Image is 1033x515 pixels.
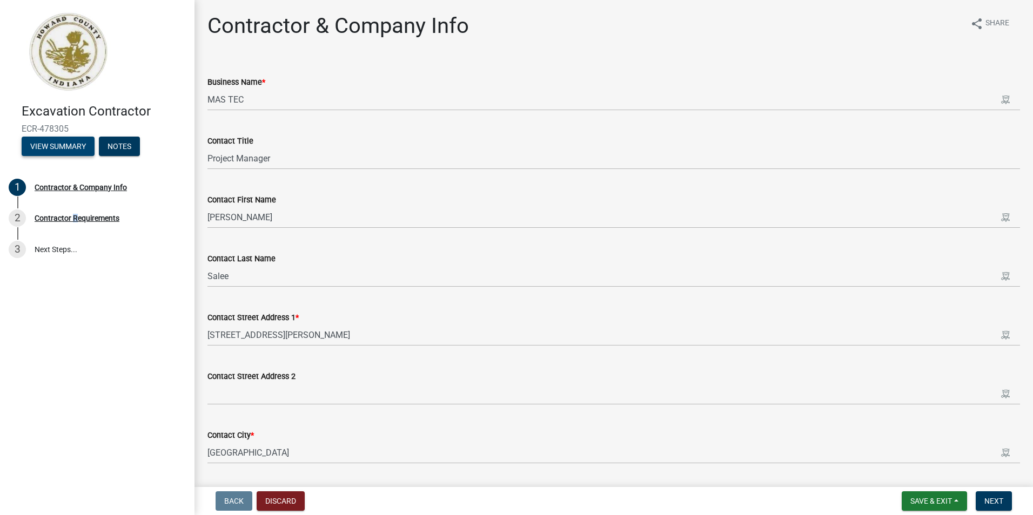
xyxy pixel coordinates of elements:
span: Next [984,497,1003,505]
div: 2 [9,209,26,227]
label: Business Name [207,79,265,86]
h1: Contractor & Company Info [207,13,469,39]
label: Contact Last Name [207,255,276,263]
div: 1 [9,179,26,196]
label: Contact Title [207,138,253,145]
button: View Summary [22,137,95,156]
span: Save & Exit [910,497,952,505]
img: Howard County, Indiana [22,11,114,92]
button: shareShare [962,13,1018,34]
h4: Excavation Contractor [22,104,186,119]
span: Back [224,497,244,505]
label: Contact City [207,432,254,439]
wm-modal-confirm: Summary [22,143,95,151]
div: 3 [9,241,26,258]
label: Contact Street Address 2 [207,373,296,381]
div: Contractor Requirements [35,214,119,222]
label: Contact Street Address 1 [207,314,299,322]
button: Notes [99,137,140,156]
button: Discard [257,491,305,511]
div: Contractor & Company Info [35,184,127,191]
button: Save & Exit [902,491,967,511]
span: Share [985,17,1009,30]
span: ECR-478305 [22,124,173,134]
label: Contact First Name [207,196,276,204]
i: share [970,17,983,30]
button: Next [976,491,1012,511]
button: Back [216,491,252,511]
wm-modal-confirm: Notes [99,143,140,151]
